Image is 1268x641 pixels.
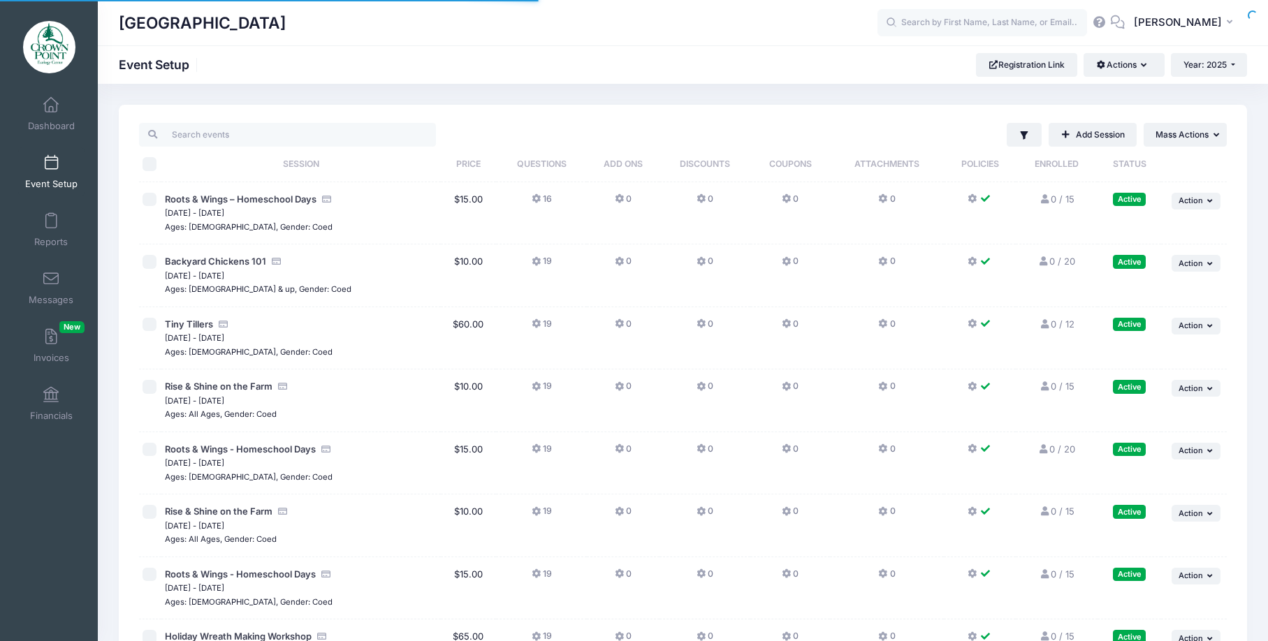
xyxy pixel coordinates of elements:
[119,57,201,72] h1: Event Setup
[1179,196,1203,205] span: Action
[441,244,497,307] td: $10.00
[28,120,75,132] span: Dashboard
[34,352,69,364] span: Invoices
[1172,318,1220,334] button: Action
[165,208,224,218] small: [DATE] - [DATE]
[782,255,799,275] button: 0
[165,597,333,607] small: Ages: [DEMOGRAPHIC_DATA], Gender: Coed
[165,534,277,544] small: Ages: All Ages, Gender: Coed
[1039,568,1074,580] a: 0 / 15
[697,255,713,275] button: 0
[23,21,75,73] img: Crown Point Ecology Center
[782,380,799,400] button: 0
[1016,147,1098,182] th: Enrolled
[321,195,332,204] i: Accepting Credit Card Payments
[1113,380,1146,393] div: Active
[165,568,316,580] span: Roots & Wings - Homeschool Days
[165,381,272,392] span: Rise & Shine on the Farm
[165,256,266,267] span: Backyard Chickens 101
[976,53,1077,77] a: Registration Link
[441,494,497,557] td: $10.00
[165,396,224,406] small: [DATE] - [DATE]
[1049,123,1137,147] a: Add Session
[1172,505,1220,522] button: Action
[782,193,799,213] button: 0
[1171,53,1247,77] button: Year: 2025
[1098,147,1162,182] th: Status
[217,320,228,329] i: Accepting Credit Card Payments
[878,380,895,400] button: 0
[750,147,830,182] th: Coupons
[615,255,632,275] button: 0
[1172,255,1220,272] button: Action
[320,570,331,579] i: Accepting Credit Card Payments
[496,147,586,182] th: Questions
[277,382,288,391] i: Accepting Credit Card Payments
[1179,258,1203,268] span: Action
[878,443,895,463] button: 0
[1113,505,1146,518] div: Active
[165,222,333,232] small: Ages: [DEMOGRAPHIC_DATA], Gender: Coed
[1179,570,1203,580] span: Action
[830,147,944,182] th: Attachments
[782,443,799,463] button: 0
[878,255,895,275] button: 0
[18,263,85,312] a: Messages
[59,321,85,333] span: New
[944,147,1016,182] th: Policies
[165,458,224,468] small: [DATE] - [DATE]
[165,333,224,343] small: [DATE] - [DATE]
[532,380,552,400] button: 19
[18,205,85,254] a: Reports
[165,409,277,419] small: Ages: All Ages, Gender: Coed
[165,472,333,482] small: Ages: [DEMOGRAPHIC_DATA], Gender: Coed
[1179,383,1203,393] span: Action
[165,506,272,517] span: Rise & Shine on the Farm
[441,557,497,620] td: $15.00
[1039,318,1074,330] a: 0 / 12
[441,147,497,182] th: Price
[1125,7,1247,39] button: [PERSON_NAME]
[1183,59,1227,70] span: Year: 2025
[165,521,224,531] small: [DATE] - [DATE]
[1172,443,1220,459] button: Action
[25,178,78,190] span: Event Setup
[1156,129,1209,140] span: Mass Actions
[517,159,567,169] span: Questions
[587,147,659,182] th: Add Ons
[1144,123,1227,147] button: Mass Actions
[441,369,497,432] td: $10.00
[878,318,895,338] button: 0
[139,123,436,147] input: Search events
[1113,193,1146,206] div: Active
[532,443,552,463] button: 19
[119,7,286,39] h1: [GEOGRAPHIC_DATA]
[1179,320,1203,330] span: Action
[1038,443,1075,455] a: 0 / 20
[615,568,632,588] button: 0
[165,583,224,593] small: [DATE] - [DATE]
[165,443,316,455] span: Roots & Wings - Homeschool Days
[697,193,713,213] button: 0
[18,89,85,138] a: Dashboard
[1113,568,1146,581] div: Active
[277,507,288,516] i: Accepting Credit Card Payments
[854,159,919,169] span: Attachments
[604,159,643,169] span: Add Ons
[1084,53,1164,77] button: Actions
[782,505,799,525] button: 0
[1038,256,1075,267] a: 0 / 20
[1179,445,1203,455] span: Action
[1039,506,1074,517] a: 0 / 15
[1113,255,1146,268] div: Active
[961,159,999,169] span: Policies
[532,318,552,338] button: 19
[165,271,224,281] small: [DATE] - [DATE]
[1039,381,1074,392] a: 0 / 15
[18,321,85,370] a: InvoicesNew
[18,147,85,196] a: Event Setup
[30,410,73,422] span: Financials
[165,318,213,330] span: Tiny Tillers
[441,432,497,495] td: $15.00
[1113,443,1146,456] div: Active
